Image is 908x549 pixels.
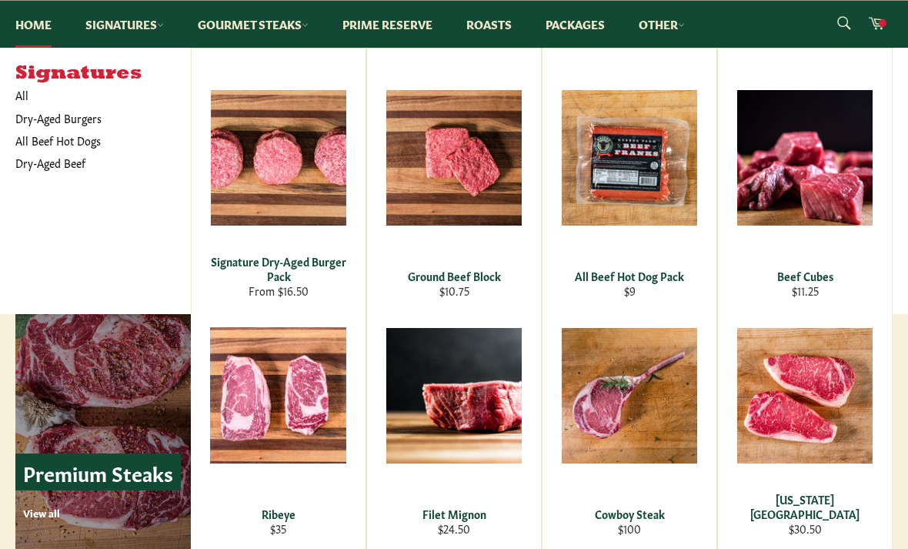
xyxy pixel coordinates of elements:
div: Ground Beef Block [377,269,532,283]
div: $9 [552,283,707,298]
img: All Beef Hot Dog Pack [562,90,697,226]
a: All Beef Hot Dogs [8,129,175,152]
div: Ribeye [201,507,356,521]
img: Cowboy Steak [562,328,697,464]
p: Premium Steaks [15,454,181,491]
div: $35 [201,521,356,536]
div: Signature Dry-Aged Burger Pack [202,254,356,284]
a: Other [623,1,700,48]
img: New York Strip [737,328,873,464]
div: From $16.50 [202,283,356,298]
div: $30.50 [728,521,883,536]
img: Ribeye [210,327,346,464]
a: Signatures [70,1,179,48]
img: Filet Mignon [386,328,522,464]
a: All Beef Hot Dog Pack All Beef Hot Dog Pack $9 [542,48,717,314]
div: Beef Cubes [728,269,883,283]
div: Filet Mignon [377,507,532,521]
a: Signature Dry-Aged Burger Pack Signature Dry-Aged Burger Pack From $16.50 [191,48,366,314]
img: Ground Beef Block [386,90,522,226]
a: Dry-Aged Burgers [8,107,175,129]
div: $100 [552,521,707,536]
div: [US_STATE][GEOGRAPHIC_DATA] [728,492,883,522]
a: Dry-Aged Beef [8,152,175,174]
a: Prime Reserve [327,1,448,48]
div: Cowboy Steak [552,507,707,521]
div: $11.25 [728,283,883,298]
a: Gourmet Steaks [182,1,324,48]
a: Beef Cubes Beef Cubes $11.25 [717,48,893,314]
h5: Signatures [15,63,191,85]
div: $10.75 [377,283,532,298]
a: Roasts [451,1,527,48]
div: $24.50 [377,521,532,536]
p: View all [23,506,181,520]
a: Packages [530,1,620,48]
a: All [8,84,191,106]
div: All Beef Hot Dog Pack [552,269,707,283]
img: Beef Cubes [737,90,873,226]
a: Ground Beef Block Ground Beef Block $10.75 [366,48,542,314]
img: Signature Dry-Aged Burger Pack [211,90,346,226]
